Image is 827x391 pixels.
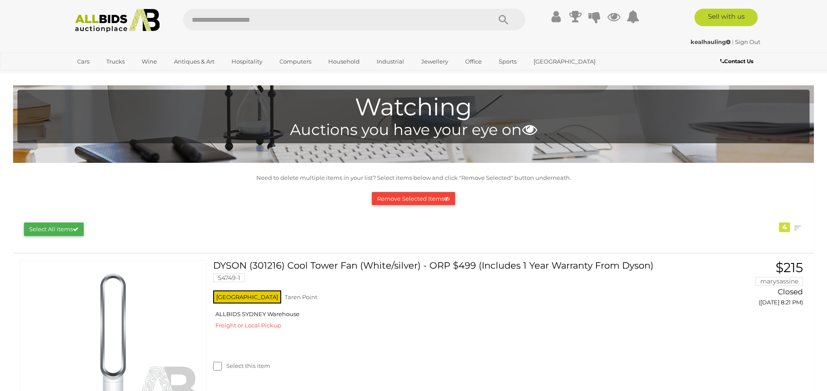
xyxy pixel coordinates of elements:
a: Hospitality [226,54,268,69]
a: Computers [274,54,317,69]
button: Remove Selected Items [372,192,455,206]
a: Contact Us [720,57,756,66]
span: $215 [776,260,803,276]
a: DYSON (301216) Cool Tower Fan (White/silver) - ORP $499 (Includes 1 Year Warranty From Dyson) 547... [220,260,674,289]
a: Trucks [101,54,130,69]
a: Jewellery [415,54,454,69]
p: Need to delete multiple items in your list? Select items below and click "Remove Selected" button... [17,173,810,183]
a: Sports [493,54,522,69]
a: [GEOGRAPHIC_DATA] [528,54,601,69]
label: Select this item [213,362,270,370]
button: Search [482,9,525,30]
h4: Auctions you have your eye on [22,121,805,138]
div: 4 [779,222,790,232]
a: Office [459,54,487,69]
strong: kealhauling [691,38,731,45]
a: Cars [71,54,95,69]
span: | [732,38,734,45]
a: Wine [136,54,163,69]
b: Contact Us [720,58,753,64]
a: $215 marysassine Closed ([DATE] 8:21 PM) [687,260,805,311]
a: Household [323,54,365,69]
img: Allbids.com.au [70,9,165,33]
button: Select All items [24,222,84,236]
a: Industrial [371,54,410,69]
h1: Watching [22,94,805,121]
a: Sign Out [735,38,760,45]
a: kealhauling [691,38,732,45]
a: Antiques & Art [168,54,220,69]
a: Sell with us [694,9,758,26]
